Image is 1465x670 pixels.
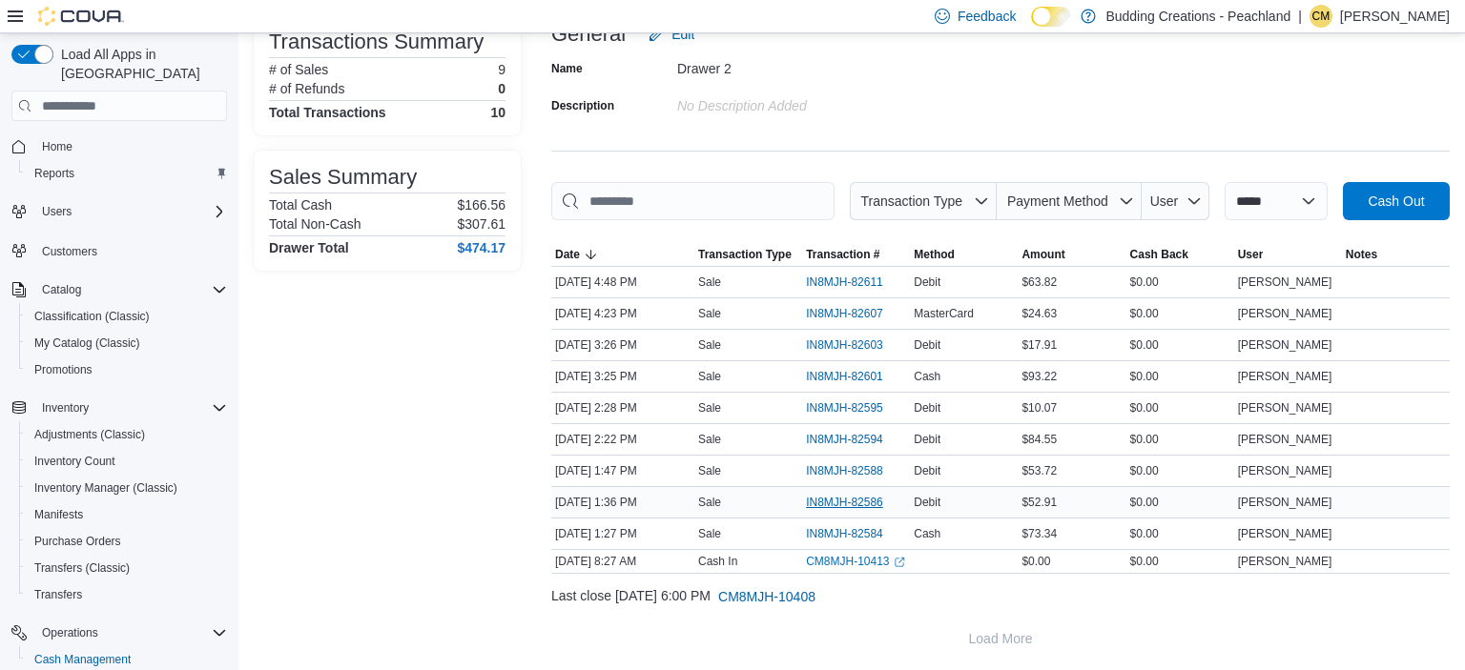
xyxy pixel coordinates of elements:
[34,278,89,301] button: Catalog
[34,238,227,262] span: Customers
[27,530,227,553] span: Purchase Orders
[718,587,815,606] span: CM8MJH-10408
[1021,432,1057,447] span: $84.55
[34,560,130,576] span: Transfers (Classic)
[4,619,235,646] button: Operations
[42,625,98,640] span: Operations
[802,243,910,266] button: Transaction #
[34,534,121,549] span: Purchase Orders
[42,400,89,416] span: Inventory
[34,507,83,522] span: Manifests
[850,182,997,220] button: Transaction Type
[698,369,721,384] p: Sale
[457,240,506,255] h4: $474.17
[269,240,349,255] h4: Drawer Total
[457,197,506,213] p: $166.56
[34,652,131,667] span: Cash Management
[19,303,235,330] button: Classification (Classic)
[914,432,940,447] span: Debit
[641,15,702,53] button: Edit
[551,61,583,76] label: Name
[34,587,82,602] span: Transfers
[806,369,883,384] span: IN8MJH-82601
[1343,182,1450,220] button: Cash Out
[27,305,227,328] span: Classification (Classic)
[19,555,235,581] button: Transfers (Classic)
[551,365,694,388] div: [DATE] 3:25 PM
[1238,274,1332,290] span: [PERSON_NAME]
[806,522,902,545] button: IN8MJH-82584
[34,200,79,223] button: Users
[914,274,940,290] span: Debit
[698,337,721,353] p: Sale
[1238,369,1332,384] span: [PERSON_NAME]
[1105,5,1290,28] p: Budding Creations - Peachland
[806,271,902,294] button: IN8MJH-82611
[1007,193,1108,209] span: Payment Method
[269,30,484,53] h3: Transactions Summary
[910,243,1018,266] button: Method
[4,132,235,160] button: Home
[914,400,940,416] span: Debit
[19,421,235,448] button: Adjustments (Classic)
[551,182,835,220] input: This is a search bar. As you type, the results lower in the page will automatically filter.
[27,162,82,185] a: Reports
[806,495,883,510] span: IN8MJH-82586
[806,302,902,325] button: IN8MJH-82607
[27,477,185,499] a: Inventory Manager (Classic)
[1346,247,1377,262] span: Notes
[27,583,227,606] span: Transfers
[4,198,235,225] button: Users
[914,247,955,262] span: Method
[551,550,694,573] div: [DATE] 8:27 AM
[1126,550,1234,573] div: $0.00
[806,247,879,262] span: Transaction #
[806,365,902,388] button: IN8MJH-82601
[1021,369,1057,384] span: $93.22
[34,135,80,158] a: Home
[551,243,694,266] button: Date
[1238,526,1332,541] span: [PERSON_NAME]
[34,454,115,469] span: Inventory Count
[1031,7,1071,27] input: Dark Mode
[551,578,1450,616] div: Last close [DATE] 6:00 PM
[551,522,694,545] div: [DATE] 1:27 PM
[1238,554,1332,569] span: [PERSON_NAME]
[698,463,721,478] p: Sale
[38,7,124,26] img: Cova
[1021,247,1064,262] span: Amount
[694,243,802,266] button: Transaction Type
[34,134,227,158] span: Home
[677,91,933,113] div: No Description added
[914,369,940,384] span: Cash
[27,332,227,355] span: My Catalog (Classic)
[19,160,235,187] button: Reports
[1021,554,1050,569] span: $0.00
[969,629,1033,648] span: Load More
[806,334,902,356] button: IN8MJH-82603
[1340,5,1450,28] p: [PERSON_NAME]
[806,400,883,416] span: IN8MJH-82595
[27,503,227,526] span: Manifests
[1021,400,1057,416] span: $10.07
[42,139,72,154] span: Home
[1238,495,1332,510] span: [PERSON_NAME]
[806,432,883,447] span: IN8MJH-82594
[806,526,883,541] span: IN8MJH-82584
[498,81,506,96] p: 0
[698,495,721,510] p: Sale
[1126,459,1234,482] div: $0.00
[806,428,902,451] button: IN8MJH-82594
[27,358,100,381] a: Promotions
[1150,193,1179,209] span: User
[34,278,227,301] span: Catalog
[27,358,227,381] span: Promotions
[1126,243,1234,266] button: Cash Back
[1126,491,1234,514] div: $0.00
[269,216,361,232] h6: Total Non-Cash
[551,396,694,419] div: [DATE] 2:28 PM
[914,337,940,353] span: Debit
[1310,5,1332,28] div: Chris Manolescu
[34,621,106,644] button: Operations
[698,274,721,290] p: Sale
